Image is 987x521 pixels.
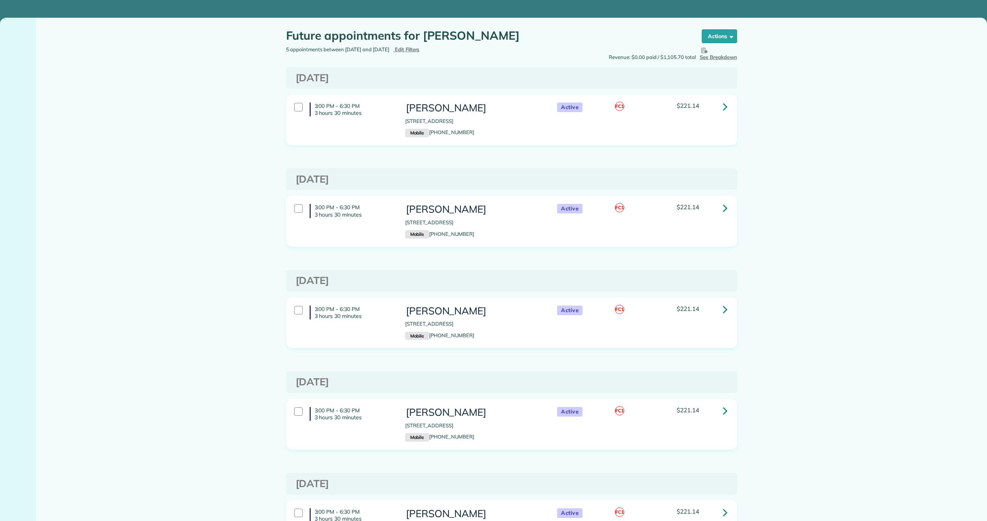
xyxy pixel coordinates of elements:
[405,129,429,137] small: Mobile
[405,407,542,418] h3: [PERSON_NAME]
[405,434,474,440] a: Mobile[PHONE_NUMBER]
[405,306,542,317] h3: [PERSON_NAME]
[393,46,420,52] a: Edit Filters
[700,46,737,61] button: See Breakdown
[296,478,728,489] h3: [DATE]
[405,103,542,114] h3: [PERSON_NAME]
[296,174,728,185] h3: [DATE]
[405,332,429,340] small: Mobile
[310,407,394,421] h4: 3:00 PM - 6:30 PM
[405,118,542,125] p: [STREET_ADDRESS]
[405,219,542,227] p: [STREET_ADDRESS]
[296,72,728,84] h3: [DATE]
[296,275,728,286] h3: [DATE]
[615,508,624,517] span: FC1
[286,29,687,42] h1: Future appointments for [PERSON_NAME]
[557,204,583,213] span: Active
[677,406,699,414] span: $221.14
[677,102,699,109] span: $221.14
[557,508,583,518] span: Active
[615,305,624,314] span: FC1
[557,407,583,417] span: Active
[405,332,474,338] a: Mobile[PHONE_NUMBER]
[405,129,474,135] a: Mobile[PHONE_NUMBER]
[315,109,394,116] p: 3 hours 30 minutes
[557,306,583,315] span: Active
[677,508,699,515] span: $221.14
[405,204,542,215] h3: [PERSON_NAME]
[405,231,474,237] a: Mobile[PHONE_NUMBER]
[615,102,624,111] span: FC1
[405,320,542,328] p: [STREET_ADDRESS]
[315,414,394,421] p: 3 hours 30 minutes
[609,54,696,61] span: Revenue: $0.00 paid / $1,105.70 total
[310,103,394,116] h4: 3:00 PM - 6:30 PM
[310,204,394,218] h4: 3:00 PM - 6:30 PM
[315,211,394,218] p: 3 hours 30 minutes
[677,203,699,211] span: $221.14
[557,103,583,112] span: Active
[405,433,429,442] small: Mobile
[405,230,429,239] small: Mobile
[615,406,624,415] span: FC1
[615,203,624,212] span: FC1
[405,508,542,519] h3: [PERSON_NAME]
[702,29,737,43] button: Actions
[405,422,542,430] p: [STREET_ADDRESS]
[315,313,394,319] p: 3 hours 30 minutes
[280,46,512,54] div: 5 appointments between [DATE] and [DATE]
[677,305,699,313] span: $221.14
[310,306,394,319] h4: 3:00 PM - 6:30 PM
[296,376,728,388] h3: [DATE]
[700,46,737,60] span: See Breakdown
[395,46,420,52] span: Edit Filters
